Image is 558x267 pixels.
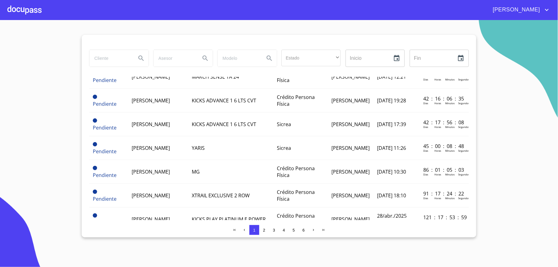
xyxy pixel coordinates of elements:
span: KICKS ADVANCE 1 6 LTS CVT [192,121,256,128]
p: Horas [435,149,441,152]
span: Crédito Persona Física [277,212,315,226]
button: Search [198,51,213,66]
span: [DATE] 17:39 [377,121,406,128]
input: search [89,50,131,67]
p: Minutos [445,125,455,129]
button: Search [134,51,149,66]
span: Crédito Persona Física [277,70,315,84]
p: Horas [435,78,441,81]
span: [PERSON_NAME] [331,73,370,80]
span: Sicrea [277,145,291,151]
p: Dias [424,78,429,81]
span: [PERSON_NAME] [132,145,170,151]
span: [PERSON_NAME] [132,121,170,128]
span: [PERSON_NAME] [331,168,370,175]
p: Horas [435,196,441,200]
span: [PERSON_NAME] [132,192,170,199]
span: [PERSON_NAME] [132,97,170,104]
span: [PERSON_NAME] [132,216,170,223]
p: Segundos [458,149,470,152]
span: Pendiente [93,101,117,107]
span: Crédito Persona Física [277,189,315,202]
span: 5 [293,228,295,232]
span: Sicrea [277,121,291,128]
p: Segundos [458,78,470,81]
span: 4 [283,228,285,232]
p: Dias [424,101,429,105]
p: Segundos [458,125,470,129]
p: 86 : 01 : 05 : 03 [424,166,465,173]
p: Minutos [445,78,455,81]
span: 3 [273,228,275,232]
p: 45 : 00 : 08 : 48 [424,143,465,150]
span: 2 [263,228,265,232]
span: 1 [253,228,255,232]
span: [PERSON_NAME] [331,121,370,128]
span: [DATE] 18:10 [377,192,406,199]
span: [DATE] 19:28 [377,97,406,104]
span: YARIS [192,145,205,151]
span: XTRAIL EXCLUSIVE 2 ROW [192,192,250,199]
button: 2 [259,225,269,235]
span: Pendiente [93,77,117,84]
button: 1 [249,225,259,235]
span: Pendiente [93,148,117,155]
span: Pendiente [93,95,97,99]
p: Segundos [458,101,470,105]
span: Pendiente [93,219,117,226]
span: MARCH SENSE TA 24 [192,73,239,80]
p: Dias [424,173,429,176]
button: 5 [289,225,299,235]
p: Segundos [458,173,470,176]
span: Pendiente [93,172,117,179]
span: Pendiente [93,118,97,123]
span: [PERSON_NAME] [331,97,370,104]
p: Horas [435,125,441,129]
span: [PERSON_NAME] [132,73,170,80]
span: 6 [302,228,305,232]
p: Minutos [445,196,455,200]
span: 28/abr./2025 17:41 [377,212,407,226]
p: 42 : 16 : 06 : 35 [424,95,465,102]
span: Pendiente [93,124,117,131]
span: Pendiente [93,213,97,218]
span: KICKS PLAY PLATINUM E POWER [192,216,266,223]
button: 3 [269,225,279,235]
span: [DATE] 11:26 [377,145,406,151]
span: MG [192,168,200,175]
input: search [218,50,260,67]
span: Crédito Persona Física [277,165,315,179]
span: Crédito Persona Física [277,94,315,107]
span: [DATE] 10:30 [377,168,406,175]
span: Pendiente [93,166,97,170]
p: Dias [424,125,429,129]
span: [PERSON_NAME] [331,192,370,199]
button: account of current user [488,5,551,15]
span: [PERSON_NAME] [331,145,370,151]
p: 42 : 17 : 56 : 08 [424,119,465,126]
p: Dias [424,149,429,152]
p: Segundos [458,196,470,200]
button: 4 [279,225,289,235]
span: Pendiente [93,190,97,194]
p: 91 : 17 : 24 : 22 [424,190,465,197]
span: [PERSON_NAME] [331,216,370,223]
input: search [154,50,195,67]
span: Pendiente [93,195,117,202]
button: 6 [299,225,309,235]
p: Horas [435,101,441,105]
p: Minutos [445,101,455,105]
span: KICKS ADVANCE 1 6 LTS CVT [192,97,256,104]
p: Horas [435,173,441,176]
p: 121 : 17 : 53 : 59 [424,214,465,221]
span: [PERSON_NAME] [132,168,170,175]
span: [PERSON_NAME] [488,5,543,15]
span: [DATE] 12:21 [377,73,406,80]
span: Pendiente [93,142,97,146]
p: Minutos [445,173,455,176]
p: Dias [424,196,429,200]
button: Search [262,51,277,66]
p: Minutos [445,149,455,152]
div: ​ [281,50,341,66]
